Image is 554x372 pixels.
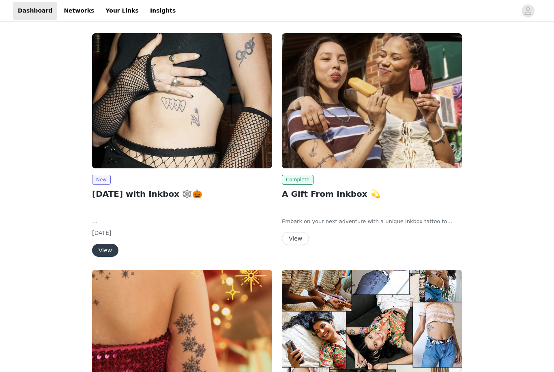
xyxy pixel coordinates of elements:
a: Networks [59,2,99,20]
button: View [282,232,309,245]
a: Insights [145,2,180,20]
a: View [92,247,118,254]
span: Complete [282,175,314,185]
span: [DATE] [92,230,111,236]
img: Inkbox [92,33,272,168]
h2: [DATE] with Inkbox 🕸️🎃 [92,188,272,200]
a: Dashboard [13,2,57,20]
span: New [92,175,111,185]
p: Embark on your next adventure with a unique Inkbox tattoo to celebrate summer! ☀️​ [282,217,462,226]
button: View [92,244,118,257]
div: avatar [524,4,532,17]
img: Inkbox [282,33,462,168]
a: View [282,236,309,242]
h2: A Gift From Inkbox 💫 [282,188,462,200]
a: Your Links [101,2,144,20]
